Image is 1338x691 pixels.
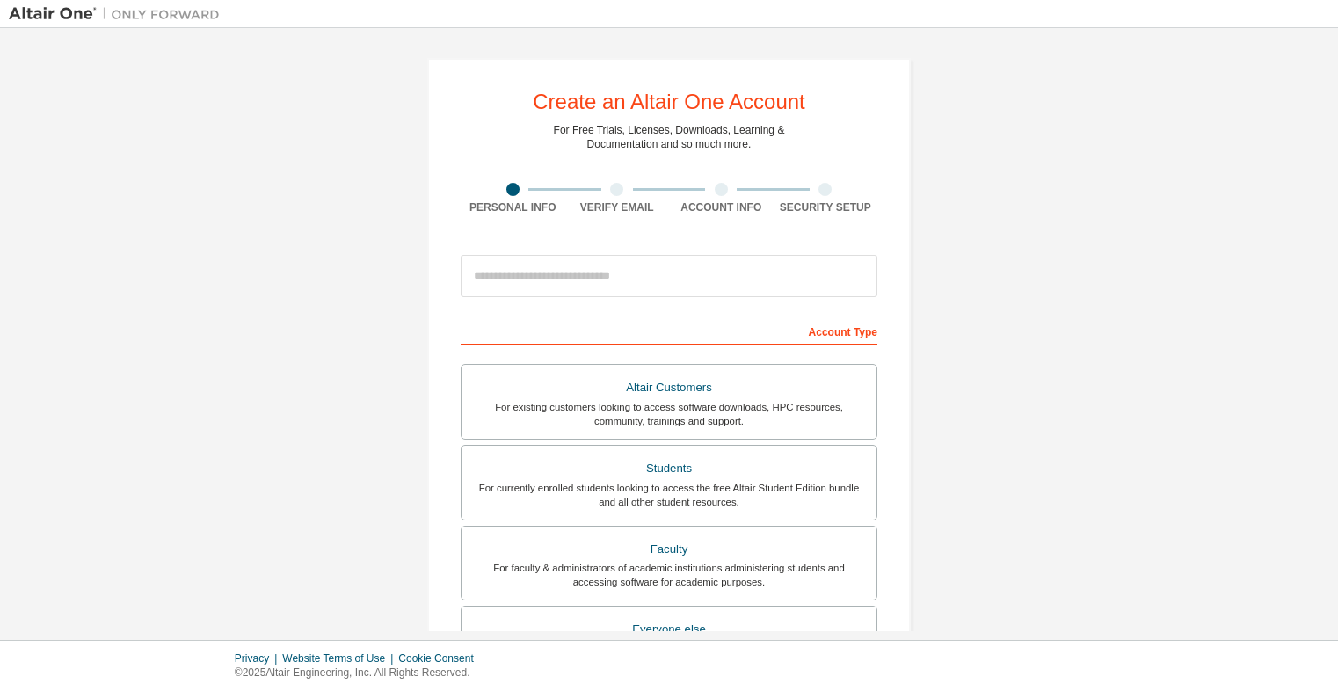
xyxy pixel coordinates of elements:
div: Altair Customers [472,375,866,400]
div: Personal Info [461,200,565,215]
div: For existing customers looking to access software downloads, HPC resources, community, trainings ... [472,400,866,428]
div: Security Setup [774,200,878,215]
div: For Free Trials, Licenses, Downloads, Learning & Documentation and so much more. [554,123,785,151]
p: © 2025 Altair Engineering, Inc. All Rights Reserved. [235,666,484,680]
div: Privacy [235,651,282,666]
div: Account Info [669,200,774,215]
div: Faculty [472,537,866,562]
div: Cookie Consent [398,651,484,666]
div: Account Type [461,316,877,345]
div: Everyone else [472,617,866,642]
div: Website Terms of Use [282,651,398,666]
div: Verify Email [565,200,670,215]
div: Create an Altair One Account [533,91,805,113]
div: For currently enrolled students looking to access the free Altair Student Edition bundle and all ... [472,481,866,509]
img: Altair One [9,5,229,23]
div: For faculty & administrators of academic institutions administering students and accessing softwa... [472,561,866,589]
div: Students [472,456,866,481]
